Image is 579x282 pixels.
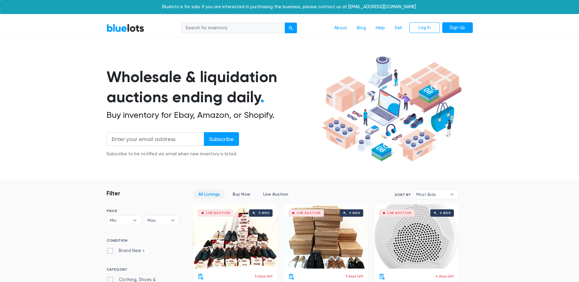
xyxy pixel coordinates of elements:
[206,211,230,215] div: Live Auction
[442,22,473,33] a: Sign Up
[147,216,168,225] span: Max
[371,22,390,34] a: Help
[409,22,440,33] a: Log In
[141,249,147,254] span: 5
[107,67,319,107] h1: Wholesale & liquidation auctions ending daily
[390,22,407,34] a: Sell
[107,267,179,274] h6: CATEGORY
[255,273,273,279] p: 3 days left
[345,273,363,279] p: 3 days left
[110,216,130,225] span: Min
[284,204,368,269] a: Live Auction 0 bids
[446,190,458,199] b: ▾
[374,204,459,269] a: Live Auction 0 bids
[260,88,264,106] span: .
[319,53,464,164] img: hero-ee84e7d0318cb26816c560f6b4441b76977f77a177738b4e94f68c95b2b83dbb.png
[227,190,255,199] a: Buy Now
[107,209,179,213] h6: PRICE
[107,151,239,157] div: Subscribe to be notified via email when new inventory is listed.
[107,132,204,146] input: Enter your email address
[107,23,144,32] a: BlueLots
[107,190,120,197] h3: Filter
[107,238,179,245] h6: CONDITION
[352,22,371,34] a: Blog
[193,204,277,269] a: Live Auction 0 bids
[440,211,451,215] div: 0 bids
[395,192,411,197] label: Sort By
[193,190,225,199] a: All Listings
[297,211,321,215] div: Live Auction
[128,216,141,225] b: ▾
[258,190,293,199] a: Live Auction
[416,190,447,199] span: Most Bids
[107,110,319,120] h2: Buy inventory for Ebay, Amazon, or Shopify.
[259,211,270,215] div: 0 bids
[387,211,411,215] div: Live Auction
[166,216,179,225] b: ▾
[181,23,285,34] input: Search for inventory
[349,211,360,215] div: 0 bids
[204,132,239,146] input: Subscribe
[329,22,352,34] a: About
[435,273,454,279] p: 4 days left
[107,248,147,254] label: Brand New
